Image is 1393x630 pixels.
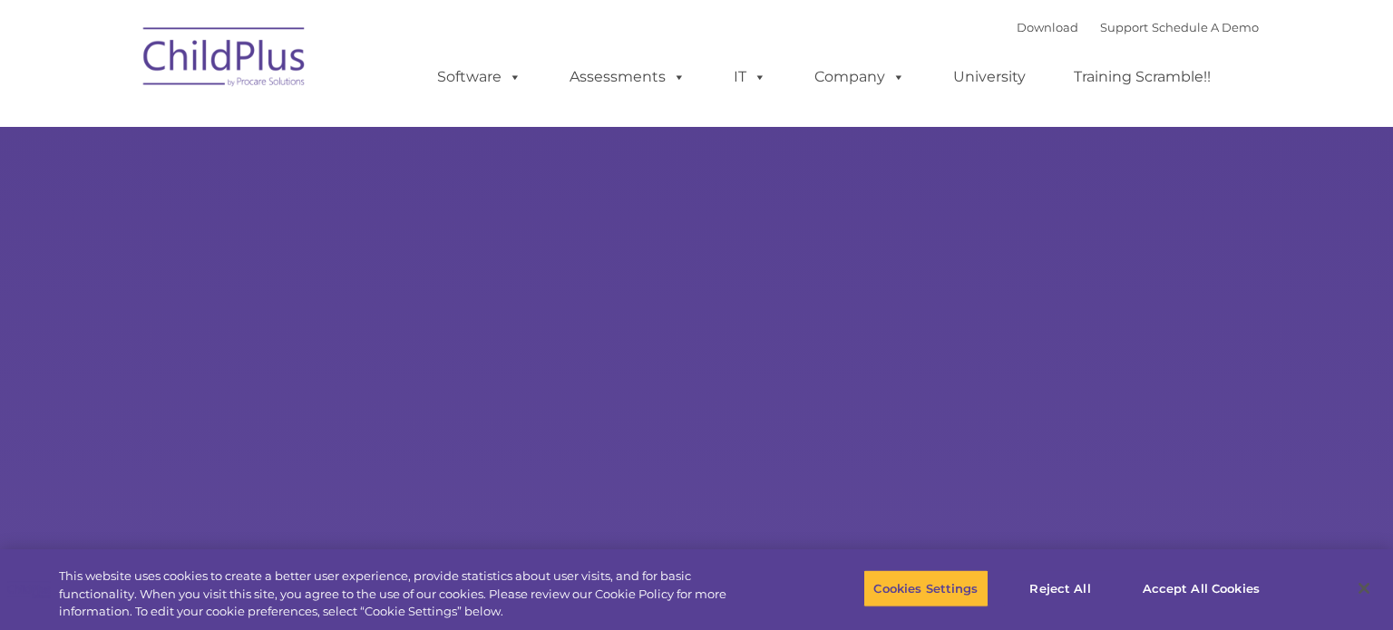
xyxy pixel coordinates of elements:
[1017,20,1259,34] font: |
[1152,20,1259,34] a: Schedule A Demo
[1100,20,1148,34] a: Support
[551,59,704,95] a: Assessments
[1344,568,1384,608] button: Close
[1056,59,1229,95] a: Training Scramble!!
[1017,20,1078,34] a: Download
[716,59,784,95] a: IT
[1004,569,1117,607] button: Reject All
[863,569,988,607] button: Cookies Settings
[59,567,766,621] div: This website uses cookies to create a better user experience, provide statistics about user visit...
[935,59,1044,95] a: University
[796,59,923,95] a: Company
[1133,569,1270,607] button: Accept All Cookies
[419,59,540,95] a: Software
[134,15,316,105] img: ChildPlus by Procare Solutions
